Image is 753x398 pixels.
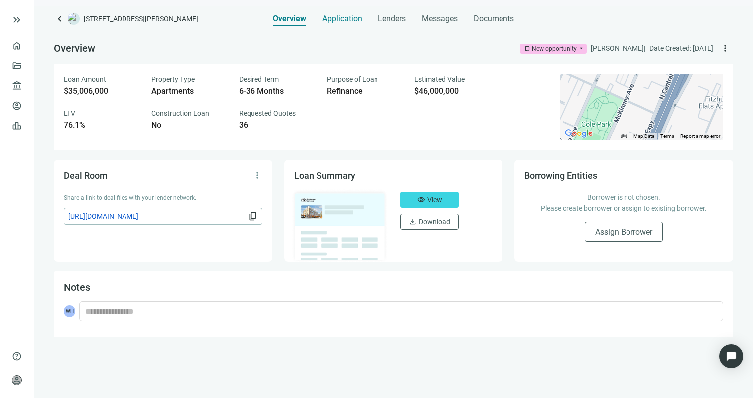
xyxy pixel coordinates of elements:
[64,281,90,293] span: Notes
[378,14,406,24] span: Lenders
[719,344,743,368] div: Open Intercom Messenger
[294,170,355,181] span: Loan Summary
[417,196,425,204] span: visibility
[64,75,106,83] span: Loan Amount
[562,127,595,140] a: Open this area in Google Maps (opens a new window)
[239,109,296,117] span: Requested Quotes
[64,86,139,96] div: $35,006,000
[621,133,627,140] button: Keyboard shortcuts
[327,86,402,96] div: Refinance
[633,133,654,140] button: Map Data
[414,86,490,96] div: $46,000,000
[54,13,66,25] a: keyboard_arrow_left
[419,218,450,226] span: Download
[64,120,139,130] div: 76.1%
[427,196,442,204] span: View
[151,120,227,130] div: No
[68,13,80,25] img: deal-logo
[591,43,645,54] div: [PERSON_NAME] |
[414,75,465,83] span: Estimated Value
[532,44,577,54] div: New opportunity
[64,194,196,201] span: Share a link to deal files with your lender network.
[585,222,663,242] button: Assign Borrower
[524,170,597,181] span: Borrowing Entities
[422,14,458,23] span: Messages
[409,218,417,226] span: download
[400,214,459,230] button: downloadDownload
[524,45,531,52] span: bookmark
[12,375,22,385] span: person
[595,227,652,237] span: Assign Borrower
[322,14,362,24] span: Application
[400,192,459,208] button: visibilityView
[239,86,315,96] div: 6-36 Months
[239,75,279,83] span: Desired Term
[252,170,262,180] span: more_vert
[151,86,227,96] div: Apartments
[660,133,674,139] a: Terms
[12,81,19,91] span: account_balance
[680,133,720,139] a: Report a map error
[64,305,75,317] span: WH
[12,351,22,361] span: help
[151,75,195,83] span: Property Type
[273,14,306,24] span: Overview
[68,211,246,222] span: [URL][DOMAIN_NAME]
[84,14,198,24] span: [STREET_ADDRESS][PERSON_NAME]
[248,211,258,221] span: content_copy
[64,109,75,117] span: LTV
[717,40,733,56] button: more_vert
[291,189,389,263] img: dealOverviewImg
[534,192,713,203] p: Borrower is not chosen.
[54,42,95,54] span: Overview
[239,120,315,130] div: 36
[534,203,713,214] p: Please create borrower or assign to existing borrower.
[64,170,108,181] span: Deal Room
[720,43,730,53] span: more_vert
[327,75,378,83] span: Purpose of Loan
[151,109,209,117] span: Construction Loan
[562,127,595,140] img: Google
[649,43,713,54] div: Date Created: [DATE]
[250,167,265,183] button: more_vert
[11,14,23,26] button: keyboard_double_arrow_right
[474,14,514,24] span: Documents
